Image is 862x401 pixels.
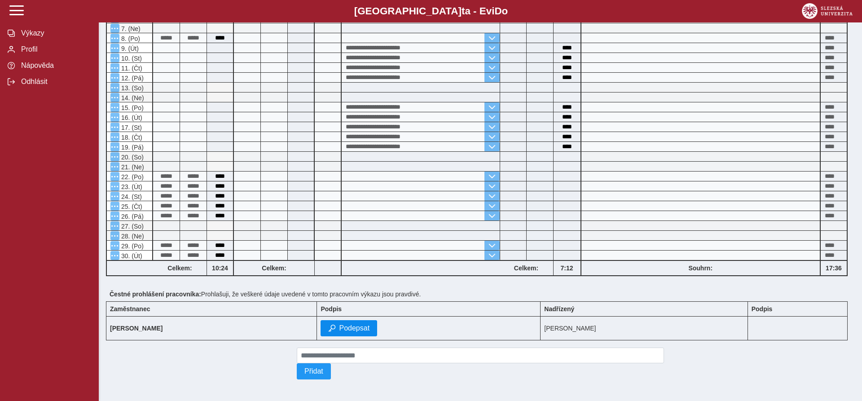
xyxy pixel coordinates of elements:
[110,325,163,332] b: [PERSON_NAME]
[110,34,119,43] button: Menu
[821,264,847,272] b: 17:36
[119,25,141,32] span: 7. (Ne)
[119,154,144,161] span: 20. (So)
[541,317,748,340] td: [PERSON_NAME]
[119,242,144,250] span: 29. (Po)
[119,35,140,42] span: 8. (Po)
[110,63,119,72] button: Menu
[110,305,150,313] b: Zaměstnanec
[119,193,142,200] span: 24. (St)
[119,55,142,62] span: 10. (St)
[110,202,119,211] button: Menu
[297,363,331,379] button: Přidat
[119,233,144,240] span: 28. (Ne)
[339,324,369,332] span: Podepsat
[494,5,501,17] span: D
[110,251,119,260] button: Menu
[27,5,835,17] b: [GEOGRAPHIC_DATA] a - Evi
[119,163,144,171] span: 21. (Ne)
[119,183,142,190] span: 23. (Út)
[110,162,119,171] button: Menu
[110,241,119,250] button: Menu
[110,142,119,151] button: Menu
[119,65,142,72] span: 11. (Čt)
[119,104,144,111] span: 15. (Po)
[119,134,142,141] span: 18. (Čt)
[462,5,465,17] span: t
[119,114,142,121] span: 16. (Út)
[110,103,119,112] button: Menu
[234,264,314,272] b: Celkem:
[500,264,553,272] b: Celkem:
[110,231,119,240] button: Menu
[119,144,144,151] span: 19. (Pá)
[688,264,712,272] b: Souhrn:
[119,94,144,101] span: 14. (Ne)
[106,287,855,301] div: Prohlašuji, že veškeré údaje uvedené v tomto pracovním výkazu jsou pravdivé.
[110,113,119,122] button: Menu
[119,252,142,260] span: 30. (Út)
[110,221,119,230] button: Menu
[119,45,139,52] span: 9. (Út)
[153,264,207,272] b: Celkem:
[110,291,201,298] b: Čestné prohlášení pracovníka:
[110,44,119,53] button: Menu
[18,29,91,37] span: Výkazy
[18,62,91,70] span: Nápověda
[502,5,508,17] span: o
[119,213,144,220] span: 26. (Pá)
[544,305,574,313] b: Nadřízený
[119,203,142,210] span: 25. (Čt)
[119,124,142,131] span: 17. (St)
[110,123,119,132] button: Menu
[110,192,119,201] button: Menu
[119,223,144,230] span: 27. (So)
[110,152,119,161] button: Menu
[110,182,119,191] button: Menu
[110,212,119,220] button: Menu
[18,45,91,53] span: Profil
[110,172,119,181] button: Menu
[110,132,119,141] button: Menu
[802,3,853,19] img: logo_web_su.png
[752,305,773,313] b: Podpis
[119,173,144,181] span: 22. (Po)
[321,305,342,313] b: Podpis
[119,75,144,82] span: 12. (Pá)
[110,24,119,33] button: Menu
[554,264,581,272] b: 7:12
[110,93,119,102] button: Menu
[110,73,119,82] button: Menu
[110,53,119,62] button: Menu
[304,367,323,375] span: Přidat
[207,264,233,272] b: 10:24
[119,84,144,92] span: 13. (So)
[110,83,119,92] button: Menu
[18,78,91,86] span: Odhlásit
[321,320,377,336] button: Podepsat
